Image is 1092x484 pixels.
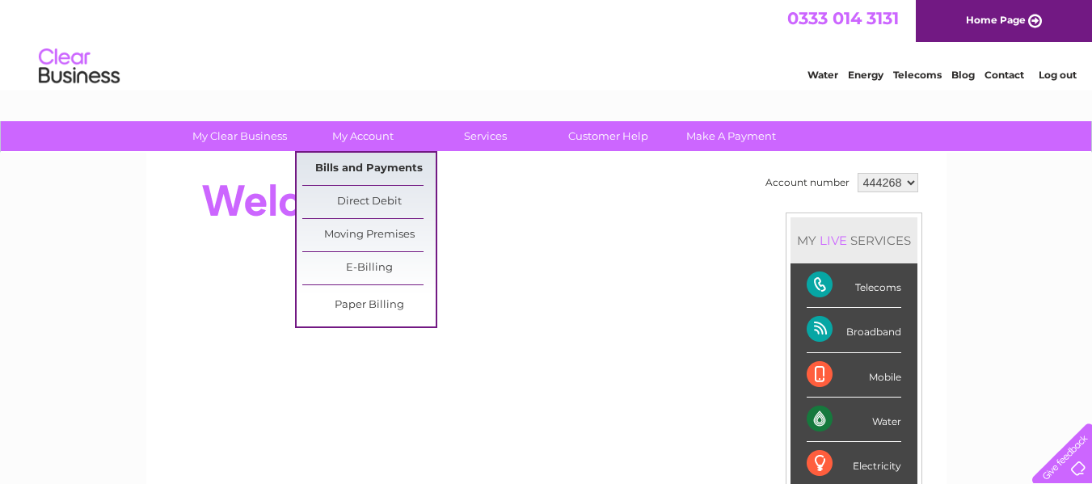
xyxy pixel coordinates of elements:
[807,353,901,398] div: Mobile
[302,219,436,251] a: Moving Premises
[848,69,883,81] a: Energy
[787,8,899,28] a: 0333 014 3131
[302,186,436,218] a: Direct Debit
[302,252,436,284] a: E-Billing
[296,121,429,151] a: My Account
[807,69,838,81] a: Water
[807,398,901,442] div: Water
[761,169,854,196] td: Account number
[807,263,901,308] div: Telecoms
[419,121,552,151] a: Services
[302,153,436,185] a: Bills and Payments
[951,69,975,81] a: Blog
[173,121,306,151] a: My Clear Business
[984,69,1024,81] a: Contact
[807,308,901,352] div: Broadband
[165,9,929,78] div: Clear Business is a trading name of Verastar Limited (registered in [GEOGRAPHIC_DATA] No. 3667643...
[893,69,942,81] a: Telecoms
[542,121,675,151] a: Customer Help
[664,121,798,151] a: Make A Payment
[1039,69,1077,81] a: Log out
[791,217,917,263] div: MY SERVICES
[816,233,850,248] div: LIVE
[302,289,436,322] a: Paper Billing
[38,42,120,91] img: logo.png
